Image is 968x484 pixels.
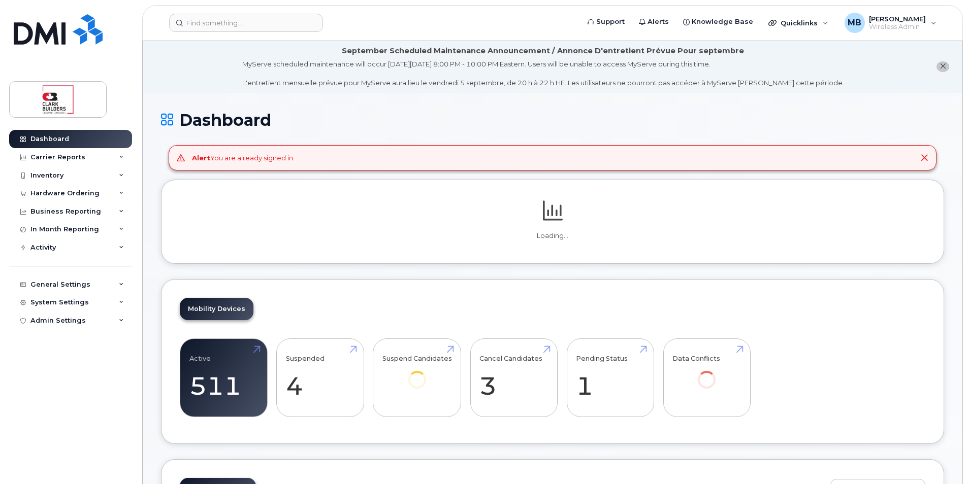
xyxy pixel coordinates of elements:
a: Active 511 [189,344,258,411]
div: MyServe scheduled maintenance will occur [DATE][DATE] 8:00 PM - 10:00 PM Eastern. Users will be u... [242,59,844,88]
a: Pending Status 1 [576,344,644,411]
div: You are already signed in. [192,153,295,163]
a: Cancel Candidates 3 [479,344,548,411]
a: Data Conflicts [672,344,741,403]
button: close notification [937,61,949,72]
a: Suspend Candidates [382,344,452,403]
div: September Scheduled Maintenance Announcement / Annonce D'entretient Prévue Pour septembre [342,46,744,56]
h1: Dashboard [161,111,944,129]
strong: Alert [192,154,210,162]
a: Suspended 4 [286,344,354,411]
p: Loading... [180,231,925,240]
a: Mobility Devices [180,298,253,320]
